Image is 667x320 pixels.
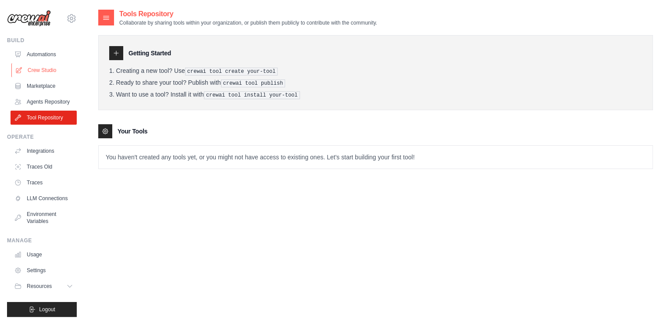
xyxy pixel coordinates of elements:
h3: Getting Started [128,49,171,58]
p: You haven't created any tools yet, or you might not have access to existing ones. Let's start bui... [99,146,653,169]
span: Logout [39,306,55,313]
button: Logout [7,302,77,317]
p: Collaborate by sharing tools within your organization, or publish them publicly to contribute wit... [119,19,377,26]
a: Tool Repository [11,111,77,125]
a: Agents Repository [11,95,77,109]
li: Creating a new tool? Use [109,67,642,76]
a: Usage [11,248,77,262]
a: LLM Connections [11,191,77,205]
button: Resources [11,279,77,293]
a: Traces Old [11,160,77,174]
a: Environment Variables [11,207,77,228]
span: Resources [27,283,52,290]
pre: crewai tool publish [221,79,285,87]
div: Build [7,37,77,44]
pre: crewai tool create your-tool [185,68,278,76]
pre: crewai tool install your-tool [204,91,300,99]
h3: Your Tools [118,127,147,136]
h2: Tools Repository [119,9,377,19]
div: Operate [7,133,77,140]
img: Logo [7,10,51,27]
a: Crew Studio [11,63,78,77]
a: Marketplace [11,79,77,93]
a: Automations [11,47,77,61]
li: Want to use a tool? Install it with [109,91,642,99]
a: Settings [11,263,77,277]
a: Integrations [11,144,77,158]
a: Traces [11,176,77,190]
div: Manage [7,237,77,244]
li: Ready to share your tool? Publish with [109,79,642,87]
